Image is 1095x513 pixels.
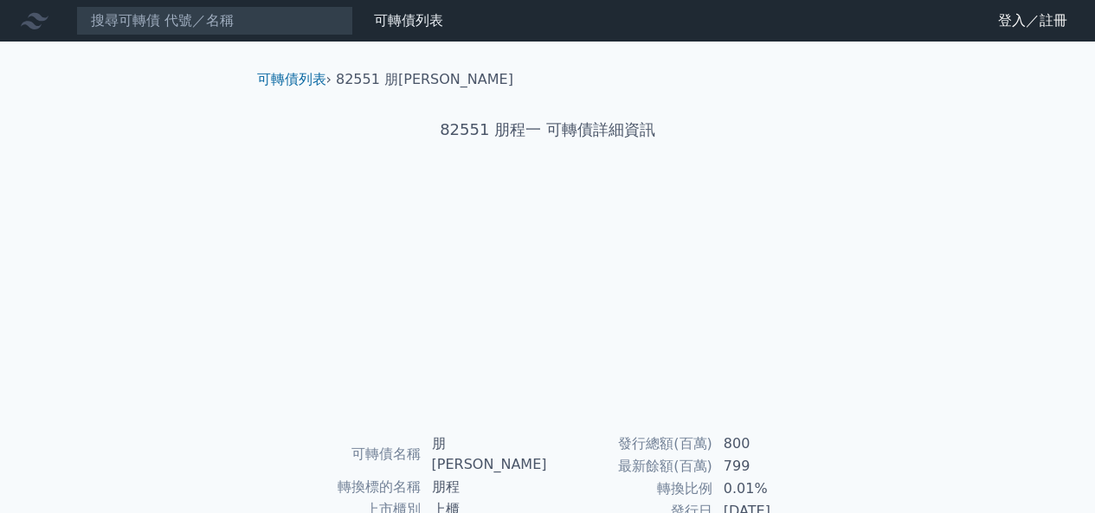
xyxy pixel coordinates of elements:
td: 最新餘額(百萬) [548,455,713,478]
td: 0.01% [713,478,832,500]
h1: 82551 朋程一 可轉債詳細資訊 [243,118,853,142]
td: 可轉債名稱 [264,433,422,476]
a: 可轉債列表 [257,71,326,87]
td: 轉換比例 [548,478,713,500]
td: 朋[PERSON_NAME] [422,433,548,476]
input: 搜尋可轉債 代號／名稱 [76,6,353,35]
a: 登入／註冊 [984,7,1081,35]
li: › [257,69,332,90]
li: 82551 朋[PERSON_NAME] [336,69,513,90]
td: 朋程 [422,476,548,498]
td: 發行總額(百萬) [548,433,713,455]
td: 799 [713,455,832,478]
td: 轉換標的名稱 [264,476,422,498]
a: 可轉債列表 [374,12,443,29]
td: 800 [713,433,832,455]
